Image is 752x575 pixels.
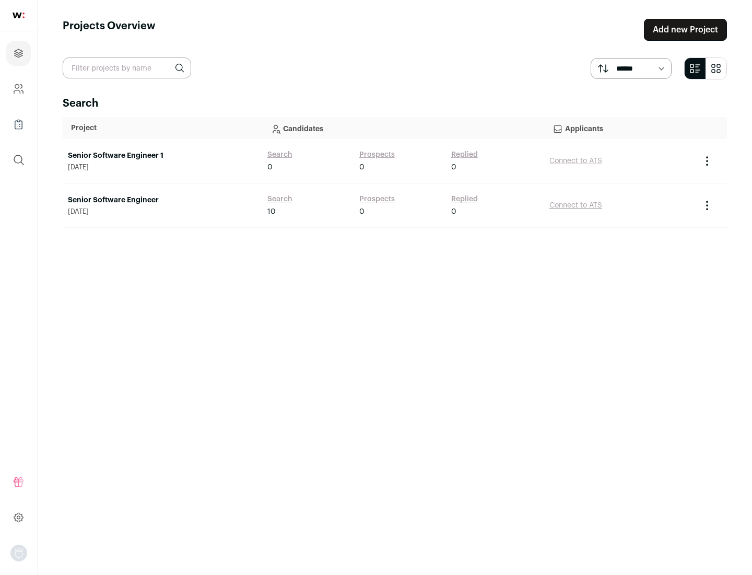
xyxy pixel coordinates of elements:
[267,194,292,204] a: Search
[271,118,536,139] p: Candidates
[63,19,156,41] h1: Projects Overview
[451,206,456,217] span: 0
[267,149,292,160] a: Search
[6,76,31,101] a: Company and ATS Settings
[68,208,257,216] span: [DATE]
[71,123,254,133] p: Project
[553,118,687,139] p: Applicants
[68,151,257,161] a: Senior Software Engineer 1
[267,206,276,217] span: 10
[451,194,478,204] a: Replied
[451,162,456,172] span: 0
[10,545,27,561] button: Open dropdown
[359,206,365,217] span: 0
[68,163,257,171] span: [DATE]
[6,112,31,137] a: Company Lists
[451,149,478,160] a: Replied
[63,57,191,78] input: Filter projects by name
[359,194,395,204] a: Prospects
[644,19,727,41] a: Add new Project
[267,162,273,172] span: 0
[6,41,31,66] a: Projects
[701,199,713,212] button: Project Actions
[549,157,602,165] a: Connect to ATS
[10,545,27,561] img: nopic.png
[13,13,25,18] img: wellfound-shorthand-0d5821cbd27db2630d0214b213865d53afaa358527fdda9d0ea32b1df1b89c2c.svg
[701,155,713,167] button: Project Actions
[359,149,395,160] a: Prospects
[359,162,365,172] span: 0
[63,96,727,111] h2: Search
[549,202,602,209] a: Connect to ATS
[68,195,257,205] a: Senior Software Engineer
